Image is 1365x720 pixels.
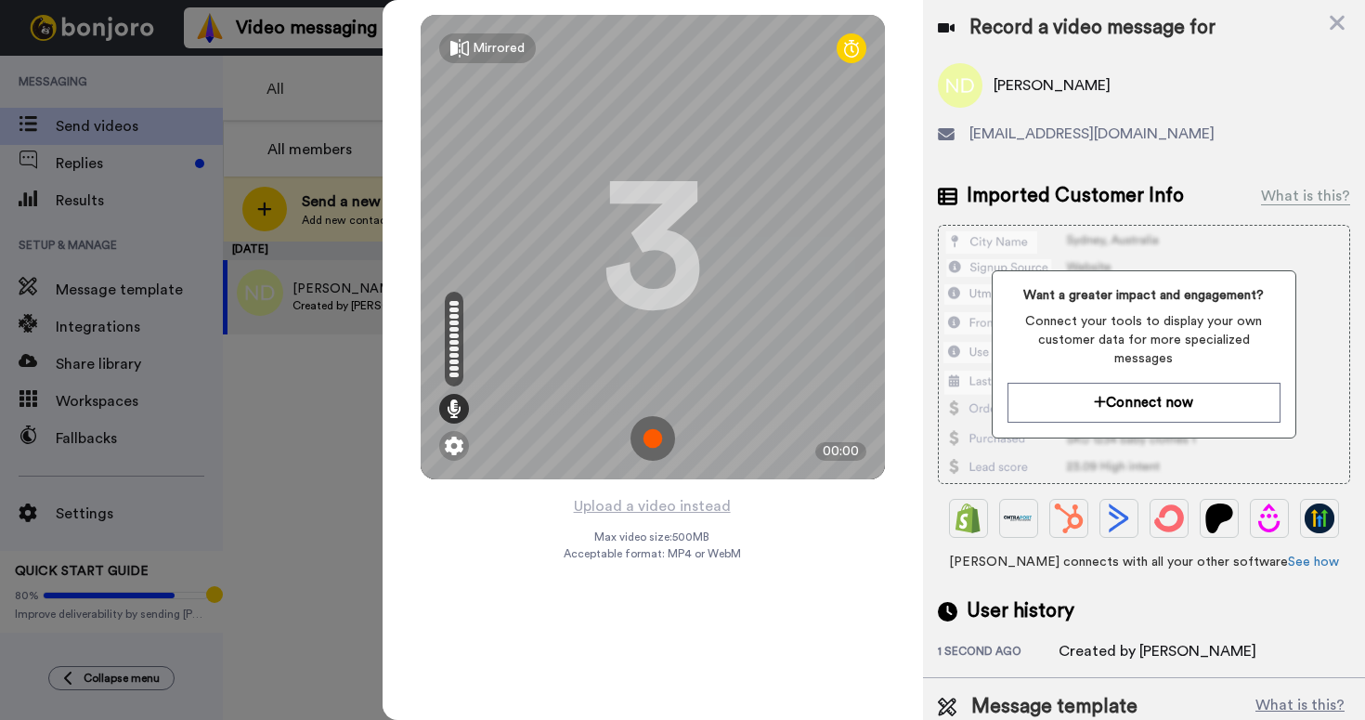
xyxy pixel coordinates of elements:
button: Upload a video instead [568,494,736,518]
img: ConvertKit [1154,504,1184,533]
img: ActiveCampaign [1104,504,1134,533]
span: Imported Customer Info [967,182,1184,210]
img: mute-white.svg [59,59,82,82]
img: ic_gear.svg [445,437,463,455]
div: 00:00 [815,442,866,461]
div: Created by [PERSON_NAME] [1059,640,1256,662]
a: See how [1288,556,1339,569]
span: Connect your tools to display your own customer data for more specialized messages [1007,312,1280,368]
span: Acceptable format: MP4 or WebM [564,546,741,561]
img: GoHighLevel [1305,504,1334,533]
img: Hubspot [1054,504,1084,533]
img: Shopify [954,504,983,533]
div: What is this? [1261,185,1350,207]
span: User history [967,597,1074,625]
span: [PERSON_NAME] connects with all your other software [938,553,1350,571]
img: Ontraport [1004,504,1033,533]
span: Hi [PERSON_NAME], thank you so much for signing up! I wanted to say thanks in person with a quick... [104,16,246,207]
img: Drip [1254,504,1284,533]
img: Patreon [1204,504,1234,533]
span: [EMAIL_ADDRESS][DOMAIN_NAME] [969,123,1215,145]
div: 3 [602,177,704,317]
img: ic_record_start.svg [630,416,675,461]
div: 1 second ago [938,644,1059,662]
span: Max video size: 500 MB [595,530,710,544]
img: c638375f-eacb-431c-9714-bd8d08f708a7-1584310529.jpg [2,4,52,54]
span: Want a greater impact and engagement? [1007,286,1280,305]
button: Connect now [1007,383,1280,423]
